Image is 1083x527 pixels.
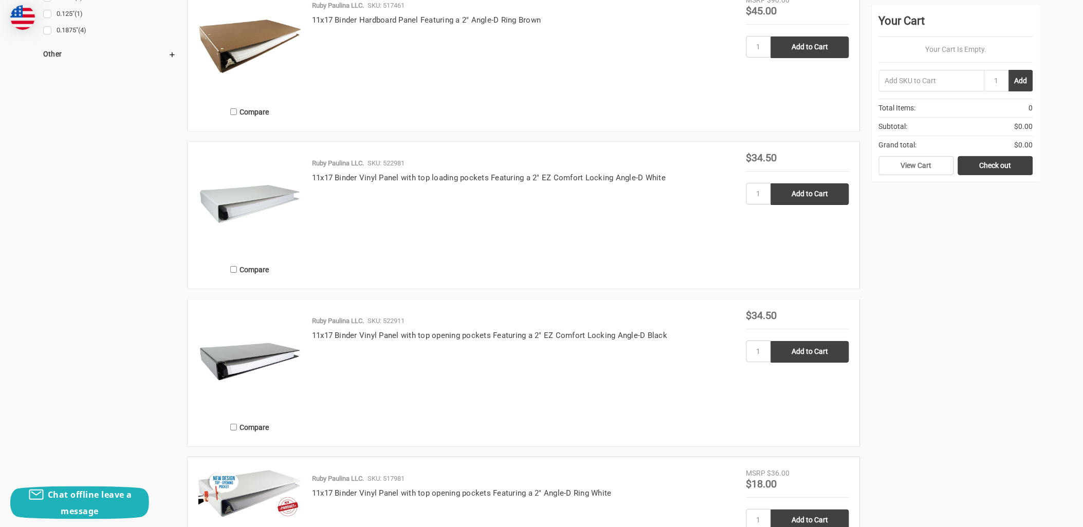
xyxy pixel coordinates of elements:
[230,266,237,273] input: Compare
[43,24,176,37] a: 0.1875"
[312,173,666,182] a: 11x17 Binder Vinyl Panel with top loading pockets Featuring a 2" EZ Comfort Locking Angle-D White
[879,156,954,176] a: View Cart
[10,486,149,519] button: Chat offline leave a message
[48,489,132,517] span: Chat offline leave a message
[368,316,405,326] p: SKU: 522911
[1009,70,1033,91] button: Add
[746,5,777,17] span: $45.00
[767,469,790,477] span: $36.00
[746,309,777,322] span: $34.50
[198,310,301,413] img: 11x17 Binder Vinyl Panel with top opening pockets Featuring a 2" EZ Comfort Locking Angle-D Black
[746,478,777,490] span: $18.00
[10,5,35,30] img: duty and tax information for United States
[230,424,237,430] input: Compare
[75,10,83,17] span: (1)
[198,261,301,278] label: Compare
[312,15,541,25] a: 11x17 Binder Hardboard Panel Featuring a 2" Angle-D Ring Brown
[312,316,364,326] p: Ruby Paulina LLC.
[879,12,1033,37] div: Your Cart
[998,499,1083,527] iframe: Google Customer Reviews
[312,331,667,340] a: 11x17 Binder Vinyl Panel with top opening pockets Featuring a 2" EZ Comfort Locking Angle-D Black
[368,474,405,484] p: SKU: 517981
[958,156,1033,176] a: Check out
[312,1,364,11] p: Ruby Paulina LLC.
[879,140,917,150] span: Grand total:
[746,152,777,164] span: $34.50
[78,26,86,34] span: (4)
[879,70,984,91] input: Add SKU to Cart
[771,36,849,58] input: Add to Cart
[312,474,364,484] p: Ruby Paulina LLC.
[879,121,908,132] span: Subtotal:
[198,468,301,519] img: 11x17 Binder Vinyl Panel with top opening pockets Featuring a 2" Angle-D Ring White
[1029,103,1033,114] span: 0
[879,44,1033,55] p: Your Cart Is Empty.
[43,48,176,60] h5: Other
[312,158,364,168] p: Ruby Paulina LLC.
[368,1,405,11] p: SKU: 517461
[771,183,849,205] input: Add to Cart
[771,341,849,363] input: Add to Cart
[198,419,301,436] label: Compare
[198,153,301,255] img: 11x17 Binder Vinyl Panel with top loading pockets Featuring a 2" EZ Comfort Locking Angle-D White
[368,158,405,168] p: SKU: 522981
[1015,140,1033,150] span: $0.00
[879,103,916,114] span: Total Items:
[230,108,237,115] input: Compare
[43,7,176,21] a: 0.125"
[1015,121,1033,132] span: $0.00
[746,468,766,479] div: MSRP
[198,103,301,120] label: Compare
[312,488,612,498] a: 11x17 Binder Vinyl Panel with top opening pockets Featuring a 2" Angle-D Ring White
